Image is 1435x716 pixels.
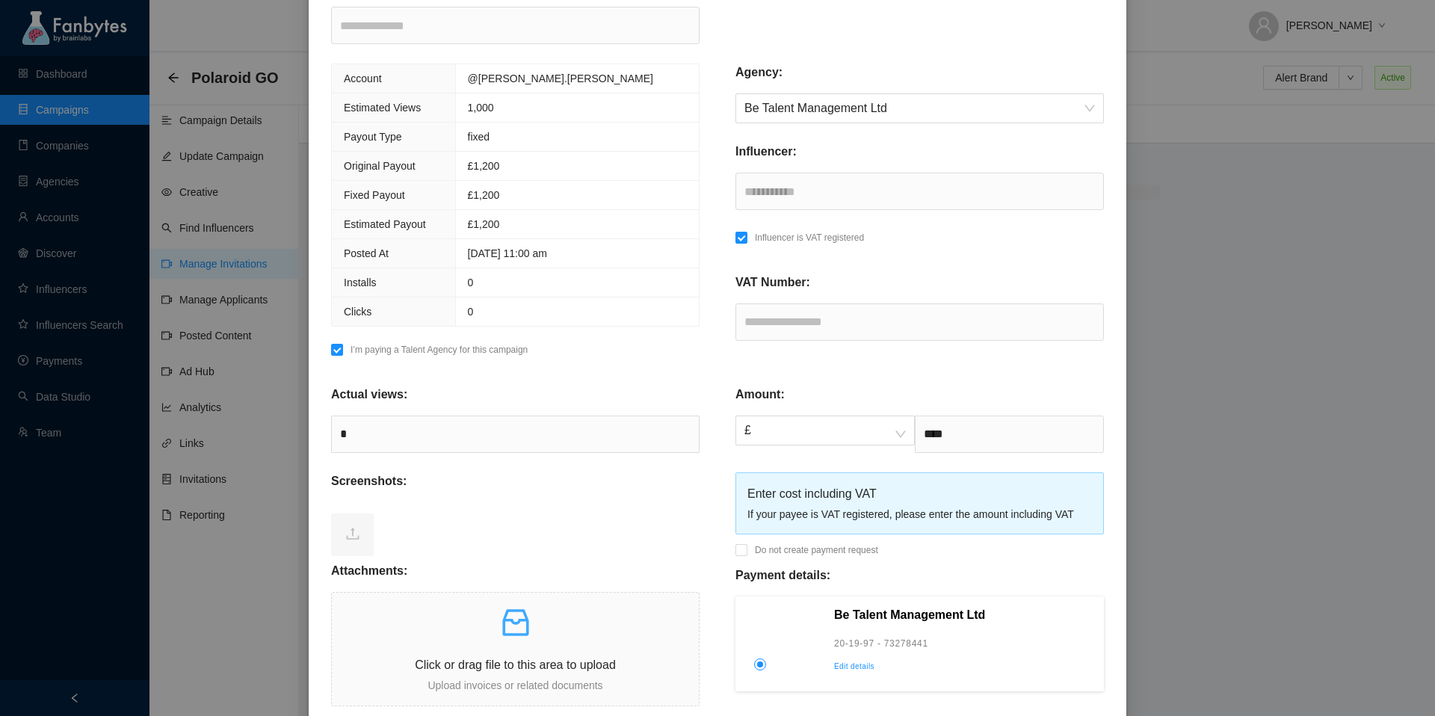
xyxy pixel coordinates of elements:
[468,160,500,172] span: £ 1,200
[344,218,426,230] span: Estimated Payout
[344,131,402,143] span: Payout Type
[331,386,407,404] p: Actual views:
[351,342,528,357] p: I’m paying a Talent Agency for this campaign
[755,543,878,558] p: Do not create payment request
[498,605,534,641] span: inbox
[331,562,407,580] p: Attachments:
[755,230,864,245] p: Influencer is VAT registered
[332,655,699,674] p: Click or drag file to this area to upload
[735,64,783,81] p: Agency:
[834,606,1094,624] p: Be Talent Management Ltd
[735,143,797,161] p: Influencer:
[468,218,500,230] span: £1,200
[468,72,653,84] span: @[PERSON_NAME].[PERSON_NAME]
[345,526,360,541] span: upload
[331,472,407,490] p: Screenshots:
[744,94,1095,123] span: Be Talent Management Ltd
[468,306,474,318] span: 0
[468,131,490,143] span: fixed
[468,189,500,201] span: £1,200
[735,567,830,584] p: Payment details:
[468,247,547,259] span: [DATE] 11:00 am
[344,102,421,114] span: Estimated Views
[344,160,416,172] span: Original Payout
[332,677,699,694] p: Upload invoices or related documents
[344,189,405,201] span: Fixed Payout
[344,277,377,288] span: Installs
[744,416,906,445] span: £
[735,386,785,404] p: Amount:
[344,72,382,84] span: Account
[344,306,371,318] span: Clicks
[747,484,1092,503] div: Enter cost including VAT
[332,593,699,706] span: inboxClick or drag file to this area to uploadUpload invoices or related documents
[468,102,494,114] span: 1,000
[834,660,1094,673] p: Edit details
[834,636,1094,651] p: 20-19-97 - 73278441
[747,506,1092,522] div: If your payee is VAT registered, please enter the amount including VAT
[735,274,810,291] p: VAT Number:
[468,277,474,288] span: 0
[344,247,389,259] span: Posted At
